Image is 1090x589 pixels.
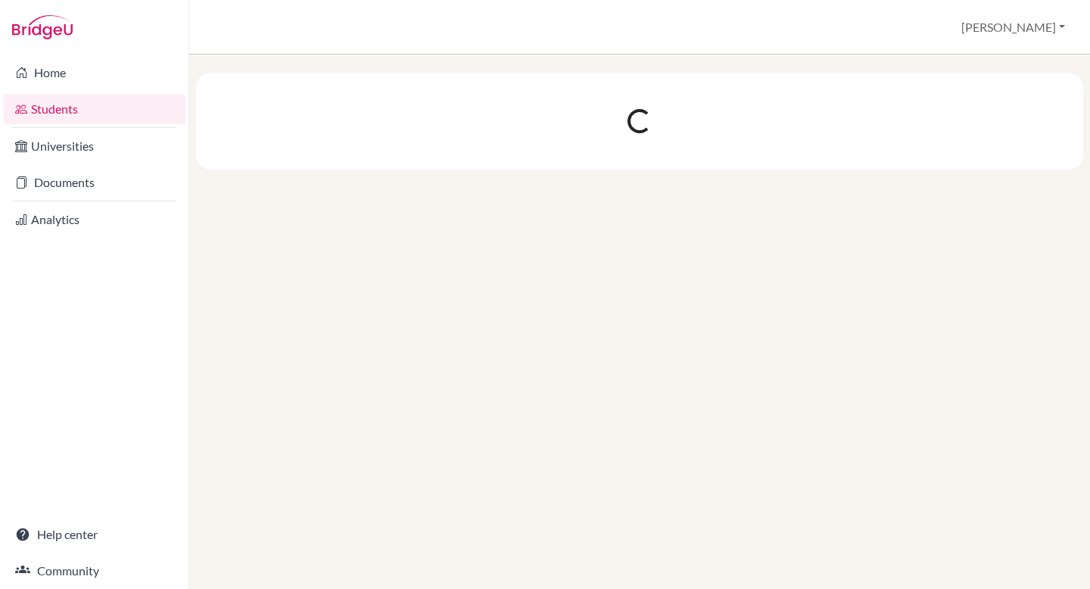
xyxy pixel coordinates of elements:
a: Students [3,94,185,124]
a: Documents [3,167,185,198]
a: Help center [3,519,185,550]
a: Analytics [3,204,185,235]
img: Bridge-U [12,15,73,39]
a: Community [3,556,185,586]
a: Home [3,58,185,88]
button: [PERSON_NAME] [955,13,1072,42]
a: Universities [3,131,185,161]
